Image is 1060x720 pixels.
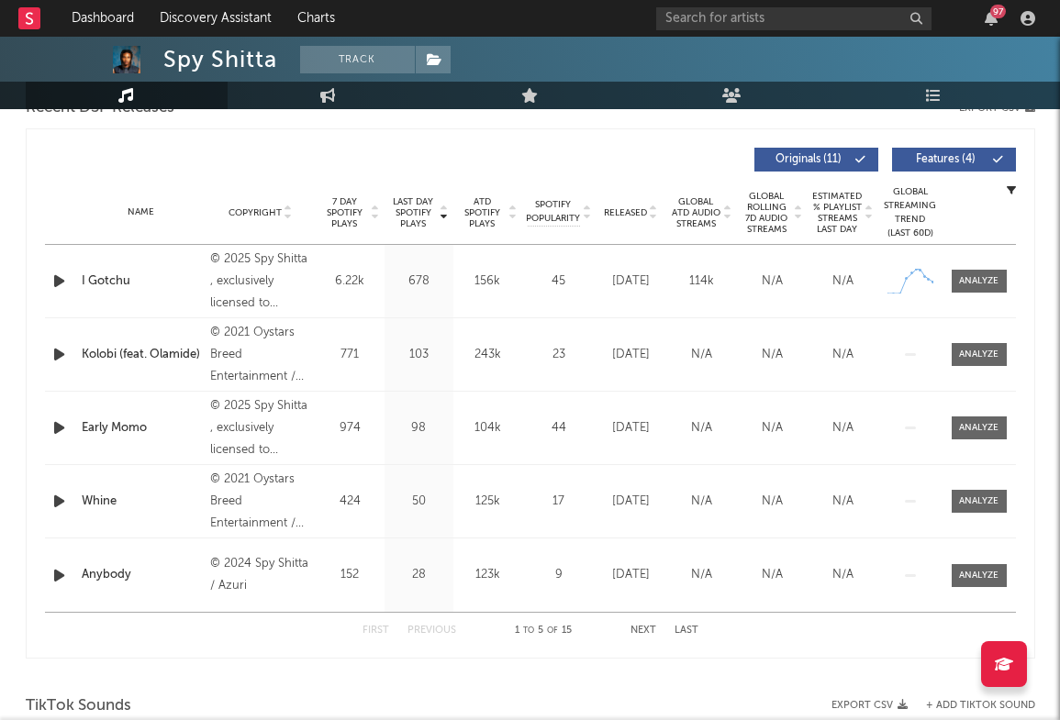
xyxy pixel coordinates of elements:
div: © 2025 Spy Shitta , exclusively licensed to Warner Music Africa [210,395,310,461]
div: N/A [812,566,874,584]
span: Copyright [229,207,282,218]
button: Originals(11) [754,148,878,172]
div: 98 [389,419,449,438]
button: Export CSV [831,700,908,711]
div: 6.22k [320,272,380,291]
div: N/A [671,566,732,584]
div: 44 [527,419,591,438]
a: Whine [82,493,202,511]
div: 23 [527,346,591,364]
span: Spotify Popularity [526,198,580,226]
a: I Gotchu [82,272,202,291]
div: N/A [671,419,732,438]
div: 104k [458,419,518,438]
div: N/A [671,346,732,364]
div: [DATE] [600,272,662,291]
div: 1 5 15 [493,620,594,642]
button: 97 [985,11,998,26]
div: N/A [742,272,803,291]
span: to [523,626,534,635]
span: TikTok Sounds [26,695,131,717]
div: 45 [527,272,591,291]
span: ATD Spotify Plays [458,196,507,229]
div: 678 [389,272,449,291]
span: of [547,626,558,635]
div: © 2025 Spy Shitta , exclusively licensed to Warner Music Africa [210,249,310,315]
span: 7 Day Spotify Plays [320,196,369,229]
div: 125k [458,493,518,511]
div: 771 [320,346,380,364]
div: [DATE] [600,493,662,511]
span: Originals ( 11 ) [766,154,851,165]
button: Features(4) [892,148,1016,172]
button: + Add TikTok Sound [908,701,1035,711]
div: N/A [742,566,803,584]
div: 974 [320,419,380,438]
div: [DATE] [600,419,662,438]
div: N/A [742,493,803,511]
div: 28 [389,566,449,584]
div: © 2021 Oystars Breed Entertainment / Azuri [210,322,310,388]
a: Kolobi (feat. Olamide) [82,346,202,364]
div: N/A [812,493,874,511]
span: Global ATD Audio Streams [671,196,721,229]
span: Released [604,207,647,218]
button: Track [300,46,415,73]
a: Anybody [82,566,202,584]
span: Estimated % Playlist Streams Last Day [812,191,863,235]
button: + Add TikTok Sound [926,701,1035,711]
div: Name [82,205,202,219]
div: 243k [458,346,518,364]
div: N/A [742,419,803,438]
div: 17 [527,493,591,511]
div: 9 [527,566,591,584]
div: 50 [389,493,449,511]
button: Last [675,626,698,636]
div: [DATE] [600,566,662,584]
div: N/A [812,346,874,364]
div: Global Streaming Trend (Last 60D) [883,185,938,240]
span: Last Day Spotify Plays [389,196,438,229]
input: Search for artists [656,7,932,30]
div: 97 [990,5,1006,18]
div: 103 [389,346,449,364]
a: Early Momo [82,419,202,438]
button: First [363,626,389,636]
div: 424 [320,493,380,511]
div: © 2021 Oystars Breed Entertainment / Azuri [210,469,310,535]
div: N/A [812,419,874,438]
span: Features ( 4 ) [904,154,988,165]
div: Spy Shitta [163,46,277,73]
div: N/A [671,493,732,511]
div: 123k [458,566,518,584]
div: 152 [320,566,380,584]
div: 156k [458,272,518,291]
div: N/A [742,346,803,364]
span: Global Rolling 7D Audio Streams [742,191,792,235]
button: Previous [407,626,456,636]
div: © 2024 Spy Shitta / Azuri [210,553,310,597]
div: [DATE] [600,346,662,364]
button: Next [630,626,656,636]
div: 114k [671,272,732,291]
div: N/A [812,272,874,291]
